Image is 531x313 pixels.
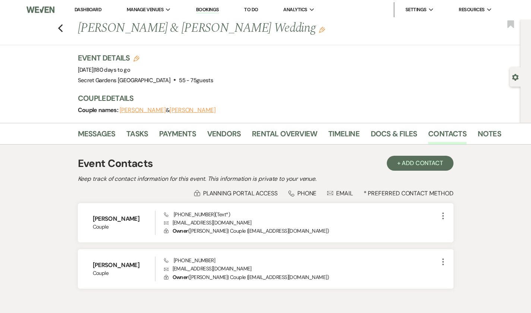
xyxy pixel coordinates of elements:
[95,66,130,74] span: 180 days to go
[319,26,325,33] button: Edit
[244,6,258,13] a: To Do
[428,128,467,144] a: Contacts
[159,128,196,144] a: Payments
[371,128,417,144] a: Docs & Files
[78,106,120,114] span: Couple names:
[78,156,153,171] h1: Event Contacts
[405,6,427,13] span: Settings
[170,107,216,113] button: [PERSON_NAME]
[387,156,453,171] button: + Add Contact
[93,269,155,277] span: Couple
[512,73,519,80] button: Open lead details
[207,128,241,144] a: Vendors
[120,106,216,114] span: &
[78,93,495,103] h3: Couple Details
[93,215,155,223] h6: [PERSON_NAME]
[173,227,188,234] span: Owner
[164,211,230,218] span: [PHONE_NUMBER] (Text*)
[127,6,164,13] span: Manage Venues
[78,66,130,74] span: [DATE]
[478,128,501,144] a: Notes
[26,2,54,18] img: Weven Logo
[164,219,439,227] p: [EMAIL_ADDRESS][DOMAIN_NAME]
[94,66,130,74] span: |
[75,6,101,13] a: Dashboard
[78,19,412,37] h1: [PERSON_NAME] & [PERSON_NAME] Wedding
[283,6,307,13] span: Analytics
[120,107,166,113] button: [PERSON_NAME]
[179,77,213,84] span: 55 - 75 guests
[78,128,116,144] a: Messages
[328,128,360,144] a: Timeline
[78,189,453,197] div: * Preferred Contact Method
[164,227,439,235] p: ( [PERSON_NAME] | Couple | [EMAIL_ADDRESS][DOMAIN_NAME] )
[126,128,148,144] a: Tasks
[173,274,188,281] span: Owner
[93,261,155,269] h6: [PERSON_NAME]
[78,174,453,183] h2: Keep track of contact information for this event. This information is private to your venue.
[327,189,353,197] div: Email
[78,77,171,84] span: Secret Gardens [GEOGRAPHIC_DATA]
[78,53,214,63] h3: Event Details
[196,6,219,13] a: Bookings
[459,6,484,13] span: Resources
[164,273,439,281] p: ( [PERSON_NAME] | Couple | [EMAIL_ADDRESS][DOMAIN_NAME] )
[288,189,317,197] div: Phone
[93,223,155,231] span: Couple
[252,128,317,144] a: Rental Overview
[164,264,439,273] p: [EMAIL_ADDRESS][DOMAIN_NAME]
[194,189,278,197] div: Planning Portal Access
[164,257,215,264] span: [PHONE_NUMBER]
